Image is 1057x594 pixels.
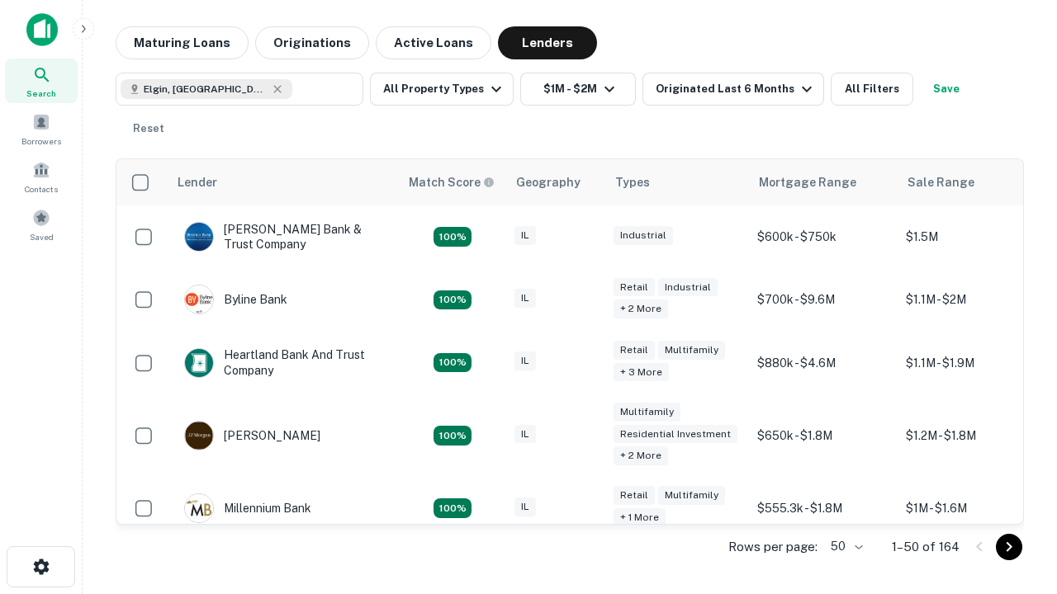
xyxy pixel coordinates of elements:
[642,73,824,106] button: Originated Last 6 Months
[116,26,249,59] button: Maturing Loans
[614,299,668,318] div: + 2 more
[749,331,898,394] td: $880k - $4.6M
[399,159,506,205] th: Capitalize uses an advanced AI algorithm to match your search with the best lender. The match sco...
[614,446,668,465] div: + 2 more
[831,73,913,106] button: All Filters
[434,498,472,518] div: Matching Properties: 16, hasApolloMatch: undefined
[898,331,1046,394] td: $1.1M - $1.9M
[506,159,605,205] th: Geography
[514,497,536,516] div: IL
[898,205,1046,268] td: $1.5M
[168,159,399,205] th: Lender
[824,535,865,559] div: 50
[615,172,650,192] div: Types
[5,154,78,199] a: Contacts
[898,394,1046,478] td: $1.2M - $1.8M
[144,82,268,97] span: Elgin, [GEOGRAPHIC_DATA], [GEOGRAPHIC_DATA]
[255,26,369,59] button: Originations
[434,353,472,373] div: Matching Properties: 20, hasApolloMatch: undefined
[185,422,213,450] img: picture
[185,285,213,313] img: picture
[376,26,491,59] button: Active Loans
[996,534,1022,560] button: Go to next page
[614,278,655,297] div: Retail
[184,285,287,314] div: Byline Bank
[409,173,495,191] div: Capitalize uses an advanced AI algorithm to match your search with the best lender. The match sco...
[498,26,597,59] button: Lenders
[898,268,1046,331] td: $1.1M - $2M
[409,173,491,191] h6: Match Score
[21,134,61,148] span: Borrowers
[514,289,536,308] div: IL
[605,159,749,205] th: Types
[749,394,898,478] td: $650k - $1.8M
[184,347,382,377] div: Heartland Bank And Trust Company
[185,223,213,251] img: picture
[749,268,898,331] td: $700k - $9.6M
[434,290,472,310] div: Matching Properties: 18, hasApolloMatch: undefined
[5,202,78,247] a: Saved
[514,226,536,245] div: IL
[749,477,898,540] td: $555.3k - $1.8M
[614,341,655,360] div: Retail
[184,493,311,523] div: Millennium Bank
[26,87,56,100] span: Search
[908,172,974,192] div: Sale Range
[178,172,217,192] div: Lender
[30,230,54,243] span: Saved
[614,425,737,444] div: Residential Investment
[520,73,636,106] button: $1M - $2M
[749,159,898,205] th: Mortgage Range
[184,421,320,450] div: [PERSON_NAME]
[614,486,655,505] div: Retail
[26,13,58,46] img: capitalize-icon.png
[370,73,514,106] button: All Property Types
[184,222,382,252] div: [PERSON_NAME] Bank & Trust Company
[514,351,536,370] div: IL
[614,508,666,527] div: + 1 more
[656,79,817,99] div: Originated Last 6 Months
[434,227,472,247] div: Matching Properties: 28, hasApolloMatch: undefined
[25,182,58,196] span: Contacts
[5,59,78,103] a: Search
[728,537,818,557] p: Rows per page:
[749,205,898,268] td: $600k - $750k
[892,537,960,557] p: 1–50 of 164
[658,341,725,360] div: Multifamily
[658,278,718,297] div: Industrial
[759,172,856,192] div: Mortgage Range
[898,159,1046,205] th: Sale Range
[185,349,213,377] img: picture
[5,106,78,151] a: Borrowers
[516,172,581,192] div: Geography
[185,494,213,522] img: picture
[614,363,669,382] div: + 3 more
[614,226,673,245] div: Industrial
[898,477,1046,540] td: $1M - $1.6M
[434,426,472,445] div: Matching Properties: 24, hasApolloMatch: undefined
[974,462,1057,541] iframe: Chat Widget
[920,73,973,106] button: Save your search to get updates of matches that match your search criteria.
[658,486,725,505] div: Multifamily
[122,112,175,145] button: Reset
[614,403,680,422] div: Multifamily
[514,425,536,444] div: IL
